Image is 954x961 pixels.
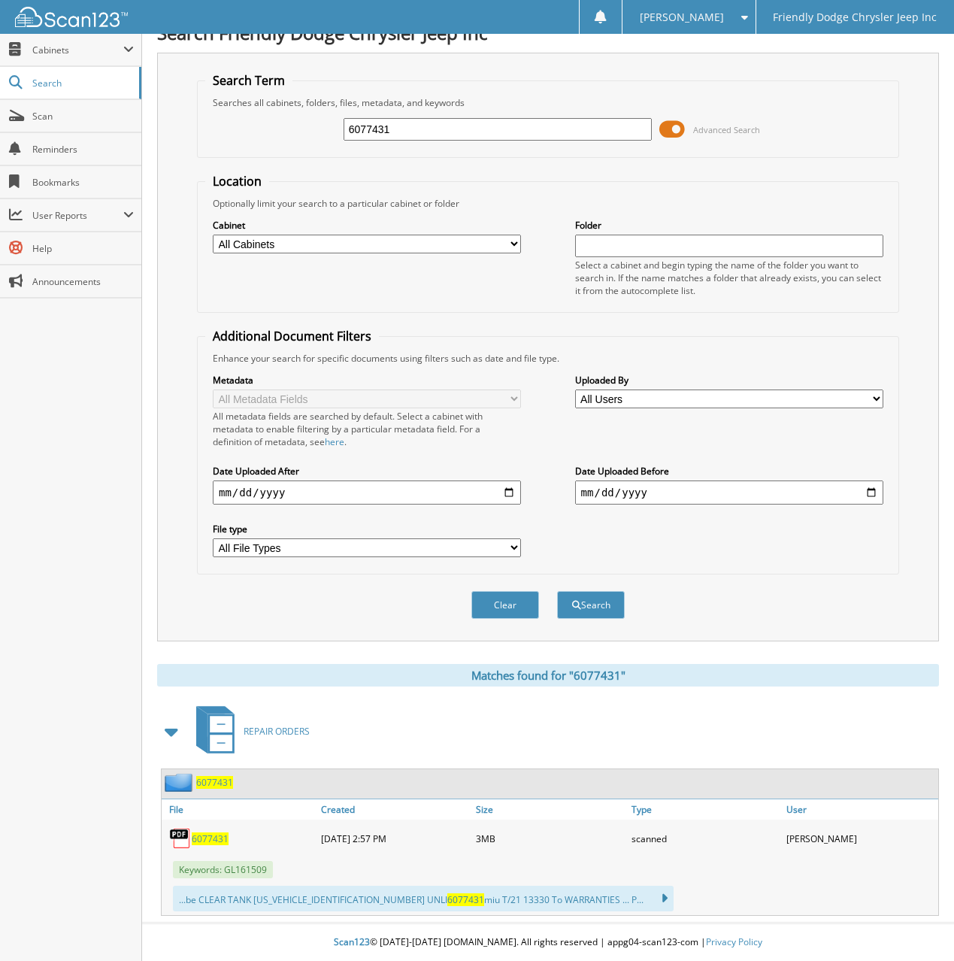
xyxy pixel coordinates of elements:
label: File type [213,523,521,535]
div: Enhance your search for specific documents using filters such as date and file type. [205,352,891,365]
div: scanned [628,823,783,853]
a: Size [472,799,628,820]
label: Date Uploaded After [213,465,521,477]
a: 6077431 [192,832,229,845]
button: Search [557,591,625,619]
div: [PERSON_NAME] [783,823,938,853]
span: Announcements [32,275,134,288]
a: File [162,799,317,820]
input: end [575,480,883,505]
span: 6077431 [447,893,484,906]
span: User Reports [32,209,123,222]
a: Type [628,799,783,820]
span: Help [32,242,134,255]
div: Searches all cabinets, folders, files, metadata, and keywords [205,96,891,109]
label: Folder [575,219,883,232]
span: REPAIR ORDERS [244,725,310,738]
span: Bookmarks [32,176,134,189]
button: Clear [471,591,539,619]
span: Scan [32,110,134,123]
span: [PERSON_NAME] [640,13,724,22]
span: Friendly Dodge Chrysler Jeep Inc [773,13,937,22]
div: ...be CLEAR TANK [US_VEHICLE_IDENTIFICATION_NUMBER] UNLI miu T/21 13330 To WARRANTIES ... P... [173,886,674,911]
label: Cabinet [213,219,521,232]
div: Matches found for "6077431" [157,664,939,687]
img: PDF.png [169,827,192,850]
a: here [325,435,344,448]
a: User [783,799,938,820]
div: Select a cabinet and begin typing the name of the folder you want to search in. If the name match... [575,259,883,297]
label: Date Uploaded Before [575,465,883,477]
span: Cabinets [32,44,123,56]
div: Optionally limit your search to a particular cabinet or folder [205,197,891,210]
div: 3MB [472,823,628,853]
legend: Additional Document Filters [205,328,379,344]
div: All metadata fields are searched by default. Select a cabinet with metadata to enable filtering b... [213,410,521,448]
span: Advanced Search [693,124,760,135]
input: start [213,480,521,505]
span: Reminders [32,143,134,156]
a: 6077431 [196,776,233,789]
legend: Search Term [205,72,292,89]
a: Privacy Policy [706,935,762,948]
img: scan123-logo-white.svg [15,7,128,27]
span: Keywords: GL161509 [173,861,273,878]
legend: Location [205,173,269,189]
div: © [DATE]-[DATE] [DOMAIN_NAME]. All rights reserved | appg04-scan123-com | [142,924,954,961]
label: Metadata [213,374,521,387]
div: [DATE] 2:57 PM [317,823,473,853]
img: folder2.png [165,773,196,792]
a: Created [317,799,473,820]
iframe: Chat Widget [879,889,954,961]
label: Uploaded By [575,374,883,387]
span: Scan123 [334,935,370,948]
a: REPAIR ORDERS [187,702,310,761]
span: Search [32,77,132,89]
